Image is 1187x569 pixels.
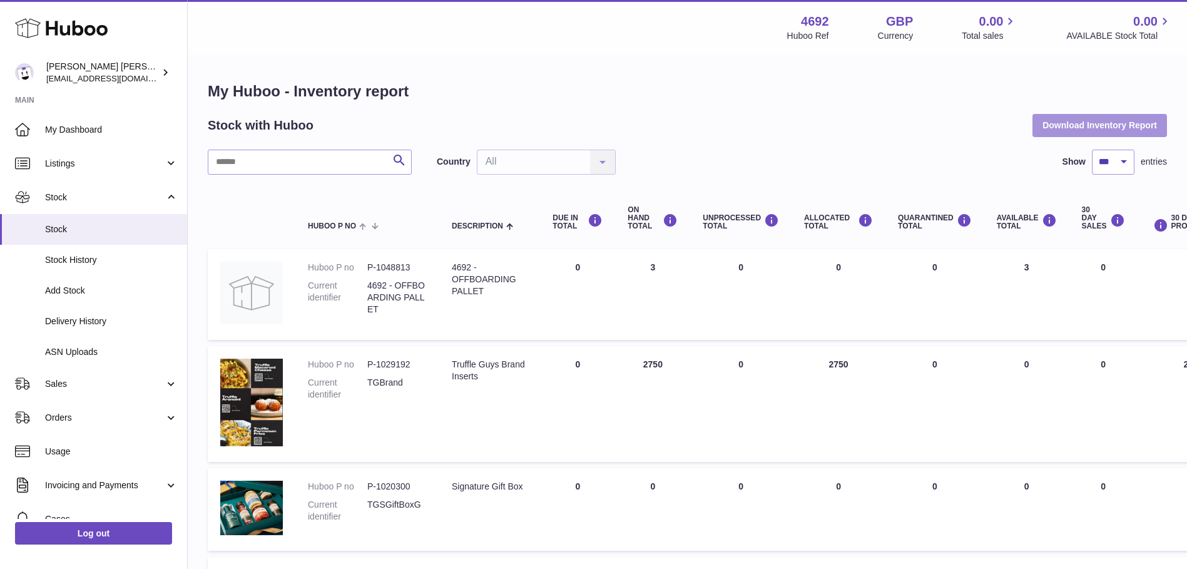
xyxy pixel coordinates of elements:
span: ASN Uploads [45,346,178,358]
dt: Huboo P no [308,481,367,493]
td: 3 [615,249,690,340]
td: 0 [540,468,615,551]
dd: P-1048813 [367,262,427,274]
h2: Stock with Huboo [208,117,313,134]
div: UNPROCESSED Total [703,213,779,230]
span: Usage [45,446,178,458]
dd: TGBrand [367,377,427,401]
span: 0.00 [979,13,1004,30]
td: 2750 [615,346,690,462]
span: 0 [932,359,937,369]
dt: Huboo P no [308,359,367,371]
div: QUARANTINED Total [898,213,972,230]
td: 0 [984,346,1069,462]
td: 2750 [792,346,885,462]
div: 30 DAY SALES [1082,206,1125,231]
td: 0 [792,468,885,551]
img: product image [220,359,283,446]
td: 3 [984,249,1069,340]
td: 0 [1069,346,1138,462]
td: 0 [690,249,792,340]
span: 0 [932,262,937,272]
div: DUE IN TOTAL [553,213,603,230]
a: 0.00 Total sales [962,13,1017,42]
dt: Huboo P no [308,262,367,274]
span: Stock [45,192,165,203]
td: 0 [1069,468,1138,551]
span: Total sales [962,30,1017,42]
img: product image [220,481,283,536]
dd: 4692 - OFFBOARDING PALLET [367,280,427,315]
dd: P-1029192 [367,359,427,371]
td: 0 [792,249,885,340]
div: AVAILABLE Total [997,213,1057,230]
span: Orders [45,412,165,424]
span: Invoicing and Payments [45,479,165,491]
span: Description [452,222,503,230]
span: entries [1141,156,1167,168]
td: 0 [690,346,792,462]
div: Huboo Ref [787,30,829,42]
button: Download Inventory Report [1032,114,1167,136]
td: 0 [984,468,1069,551]
h1: My Huboo - Inventory report [208,81,1167,101]
div: ALLOCATED Total [804,213,873,230]
div: 4692 - OFFBOARDING PALLET [452,262,527,297]
span: 0.00 [1133,13,1158,30]
span: Add Stock [45,285,178,297]
dt: Current identifier [308,280,367,315]
span: Listings [45,158,165,170]
span: AVAILABLE Stock Total [1066,30,1172,42]
div: Currency [878,30,914,42]
span: My Dashboard [45,124,178,136]
td: 0 [690,468,792,551]
strong: GBP [886,13,913,30]
div: [PERSON_NAME] [PERSON_NAME] [46,61,159,85]
a: Log out [15,522,172,545]
td: 0 [615,468,690,551]
span: Sales [45,378,165,390]
a: 0.00 AVAILABLE Stock Total [1066,13,1172,42]
div: Truffle Guys Brand Inserts [452,359,527,382]
span: Huboo P no [308,222,356,230]
span: Stock History [45,254,178,266]
img: internalAdmin-4692@internal.huboo.com [15,63,34,82]
dt: Current identifier [308,377,367,401]
span: Delivery History [45,315,178,327]
label: Country [437,156,471,168]
div: ON HAND Total [628,206,678,231]
strong: 4692 [801,13,829,30]
dt: Current identifier [308,499,367,523]
img: product image [220,262,283,324]
span: Cases [45,513,178,525]
label: Show [1062,156,1086,168]
td: 0 [540,249,615,340]
td: 0 [540,346,615,462]
span: Stock [45,223,178,235]
dd: P-1020300 [367,481,427,493]
span: [EMAIL_ADDRESS][DOMAIN_NAME] [46,73,184,83]
dd: TGSGiftBoxG [367,499,427,523]
div: Signature Gift Box [452,481,527,493]
span: 0 [932,481,937,491]
td: 0 [1069,249,1138,340]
